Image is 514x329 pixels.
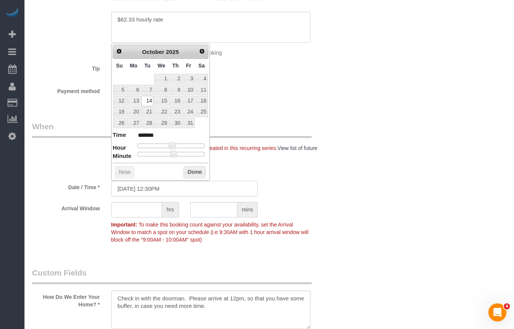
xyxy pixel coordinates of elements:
a: 4 [196,74,208,84]
a: 13 [127,96,141,106]
span: Next [199,48,205,54]
a: 12 [113,96,126,106]
a: 29 [154,118,168,128]
dt: Time [113,131,126,140]
span: 2025 [166,49,179,55]
span: October [142,49,164,55]
a: 26 [113,118,126,128]
a: 1 [154,74,168,84]
a: 5 [113,85,126,95]
a: 22 [154,107,168,117]
label: Date / Time * [26,181,106,191]
span: Saturday [199,63,205,69]
span: hrs [162,202,179,217]
legend: Custom Fields [32,267,312,284]
span: Wednesday [158,63,165,69]
span: mins [237,202,258,217]
a: Prev [114,46,124,57]
span: Friday [186,63,191,69]
a: 3 [182,74,194,84]
a: 24 [182,107,194,117]
a: 2 [169,74,182,84]
a: 11 [196,85,208,95]
span: 4 [504,303,510,309]
a: 30 [169,118,182,128]
label: How Do We Enter Your Home? * [26,291,106,308]
a: 25 [196,107,208,117]
button: Now [115,166,134,178]
input: MM/DD/YYYY HH:MM [111,181,258,196]
a: 16 [169,96,182,106]
a: 27 [127,118,141,128]
label: Payment method [26,85,106,95]
button: Done [184,166,206,178]
label: Tip [26,62,106,72]
span: Thursday [172,63,179,69]
a: 15 [154,96,168,106]
a: 7 [141,85,153,95]
iframe: Intercom live chat [488,303,506,321]
a: 14 [141,96,153,106]
img: Automaid Logo [5,8,20,18]
a: 6 [127,85,141,95]
a: 8 [154,85,168,95]
span: Prev [116,48,122,54]
span: Sunday [116,63,123,69]
span: Monday [130,63,137,69]
a: 18 [196,96,208,106]
a: 20 [127,107,141,117]
span: To make this booking count against your availability, set the Arrival Window to match a spot on y... [111,222,309,243]
a: Next [197,46,207,57]
a: 23 [169,107,182,117]
dt: Minute [113,152,132,161]
a: 10 [182,85,194,95]
a: 17 [182,96,194,106]
strong: Important: [111,222,137,228]
dt: Hour [113,144,126,153]
a: 19 [113,107,126,117]
div: There are already future bookings created in this recurring series. [106,144,343,159]
a: 9 [169,85,182,95]
label: Arrival Window [26,202,106,212]
a: 21 [141,107,153,117]
span: Tuesday [144,63,150,69]
a: 28 [141,118,153,128]
legend: When [32,121,312,138]
a: 31 [182,118,194,128]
